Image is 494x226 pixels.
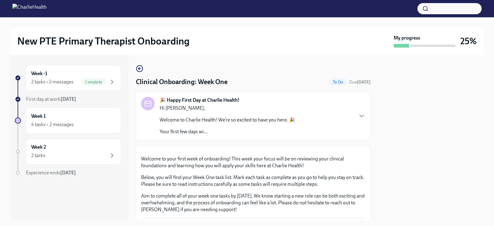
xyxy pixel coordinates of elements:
[15,139,121,164] a: Week 22 tasks
[460,36,477,47] h3: 25%
[357,79,371,85] strong: [DATE]
[17,35,190,47] h2: New PTE Primary Therapist Onboarding
[349,79,371,85] span: Due
[31,79,73,85] div: 2 tasks • 2 messages
[26,96,76,102] span: First day at work
[349,79,371,85] span: August 30th, 2025 08:00
[394,35,420,41] strong: My progress
[81,80,106,84] span: Complete
[160,128,295,135] p: Your first few days wi...
[329,80,347,84] span: To Do
[31,70,47,77] h6: Week -1
[12,4,47,14] img: CharlieHealth
[160,117,295,123] p: Welcome to Charlie Health! We’re so excited to have you here. 🎉
[141,156,365,169] p: Welcome to your first week of onboarding! This week your focus will be on reviewing your clinical...
[15,96,121,103] a: First day at work[DATE]
[26,170,76,176] span: Experience ends
[160,105,295,112] p: Hi [PERSON_NAME],
[60,170,76,176] strong: [DATE]
[141,193,365,213] p: Aim to complete all of your week one tasks by [DATE]. We know starting a new role can be both exc...
[31,113,46,120] h6: Week 1
[31,121,74,128] div: 4 tasks • 2 messages
[61,96,76,102] strong: [DATE]
[160,97,240,104] strong: 🎉 Happy First Day at Charlie Health!
[31,152,45,159] div: 2 tasks
[15,108,121,134] a: Week 14 tasks • 2 messages
[141,174,365,188] p: Below, you will find your Week One task list. Mark each task as complete as you go to help you st...
[15,65,121,91] a: Week -12 tasks • 2 messagesComplete
[136,77,228,87] h4: Clinical Onboarding: Week One
[31,144,46,151] h6: Week 2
